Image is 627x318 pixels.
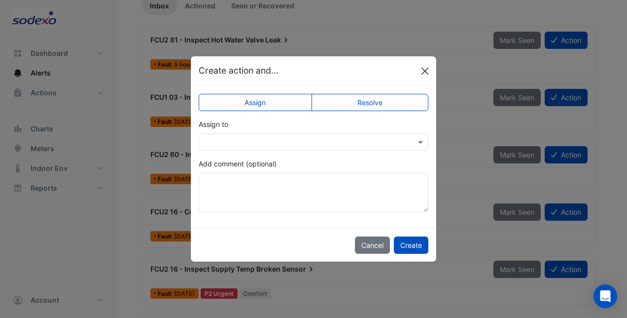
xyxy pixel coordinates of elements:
[199,64,279,77] h5: Create action and...
[418,64,432,79] button: Close
[199,159,277,169] label: Add comment (optional)
[394,237,428,254] button: Create
[355,237,390,254] button: Cancel
[199,94,312,111] label: Assign
[593,284,617,308] div: Open Intercom Messenger
[199,119,228,129] label: Assign to
[312,94,429,111] label: Resolve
